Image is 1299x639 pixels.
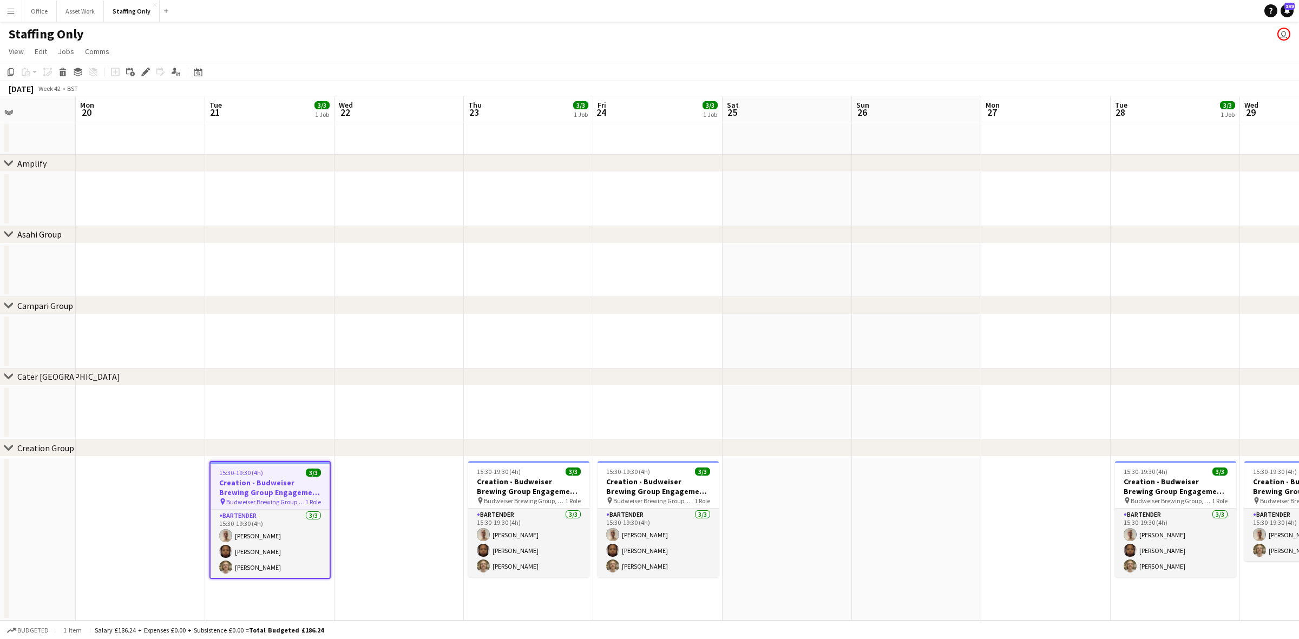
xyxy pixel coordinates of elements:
span: 1 item [60,626,86,634]
button: Asset Work [57,1,104,22]
button: Staffing Only [104,1,160,22]
a: Edit [30,44,51,58]
span: Total Budgeted £186.24 [249,626,324,634]
div: Campari Group [17,300,73,311]
span: Week 42 [36,84,63,93]
span: 1 Role [305,498,321,506]
div: [DATE] [9,83,34,94]
span: Tue [1115,100,1127,110]
span: 3/3 [703,101,718,109]
span: 3/3 [566,467,581,476]
span: 1 Role [565,497,581,505]
span: Fri [598,100,606,110]
div: BST [67,84,78,93]
span: 1 Role [1212,497,1228,505]
span: Thu [468,100,482,110]
span: 15:30-19:30 (4h) [1253,467,1297,476]
span: Sun [856,100,869,110]
span: 15:30-19:30 (4h) [477,467,521,476]
span: Budweiser Brewing Group, [STREET_ADDRESS][PERSON_NAME] [484,497,565,505]
span: 3/3 [314,101,330,109]
span: Jobs [58,47,74,56]
span: Wed [339,100,353,110]
span: View [9,47,24,56]
span: 20 [78,106,94,118]
span: Comms [85,47,109,56]
span: Budgeted [17,627,49,634]
span: 15:30-19:30 (4h) [606,467,650,476]
div: 1 Job [315,110,329,118]
span: 3/3 [306,469,321,477]
app-card-role: Bartender3/315:30-19:30 (4h)[PERSON_NAME][PERSON_NAME][PERSON_NAME] [598,509,719,577]
span: 29 [1243,106,1258,118]
div: 1 Job [1221,110,1235,118]
app-job-card: 15:30-19:30 (4h)3/3Creation - Budweiser Brewing Group Engagement Day Budweiser Brewing Group, [ST... [598,461,719,577]
span: 15:30-19:30 (4h) [1124,467,1167,476]
h3: Creation - Budweiser Brewing Group Engagement Day [1115,477,1236,496]
a: 159 [1281,4,1294,17]
h1: Staffing Only [9,26,84,42]
span: Tue [209,100,222,110]
a: Jobs [54,44,78,58]
h3: Creation - Budweiser Brewing Group Engagement Day [468,477,589,496]
app-user-avatar: Gorilla Staffing [1277,28,1290,41]
span: Mon [80,100,94,110]
span: Sat [727,100,739,110]
span: Edit [35,47,47,56]
app-card-role: Bartender3/315:30-19:30 (4h)[PERSON_NAME][PERSON_NAME][PERSON_NAME] [211,510,330,578]
app-job-card: 15:30-19:30 (4h)3/3Creation - Budweiser Brewing Group Engagement Day Budweiser Brewing Group, [ST... [1115,461,1236,577]
span: Budweiser Brewing Group, [STREET_ADDRESS][PERSON_NAME] [226,498,305,506]
span: Budweiser Brewing Group, [STREET_ADDRESS][PERSON_NAME] [613,497,694,505]
span: Budweiser Brewing Group, [STREET_ADDRESS][PERSON_NAME] [1131,497,1212,505]
div: Creation Group [17,443,74,453]
button: Office [22,1,57,22]
span: Wed [1244,100,1258,110]
span: 24 [596,106,606,118]
span: 15:30-19:30 (4h) [219,469,263,477]
span: 27 [984,106,1000,118]
app-card-role: Bartender3/315:30-19:30 (4h)[PERSON_NAME][PERSON_NAME][PERSON_NAME] [468,509,589,577]
span: 3/3 [573,101,588,109]
app-job-card: 15:30-19:30 (4h)3/3Creation - Budweiser Brewing Group Engagement Day Budweiser Brewing Group, [ST... [468,461,589,577]
app-job-card: 15:30-19:30 (4h)3/3Creation - Budweiser Brewing Group Engagement Day Budweiser Brewing Group, [ST... [209,461,331,579]
div: Amplify [17,158,47,169]
span: 3/3 [1220,101,1235,109]
span: 159 [1284,3,1295,10]
app-card-role: Bartender3/315:30-19:30 (4h)[PERSON_NAME][PERSON_NAME][PERSON_NAME] [1115,509,1236,577]
a: Comms [81,44,114,58]
span: 1 Role [694,497,710,505]
h3: Creation - Budweiser Brewing Group Engagement Day [598,477,719,496]
span: 25 [725,106,739,118]
span: 21 [208,106,222,118]
span: 28 [1113,106,1127,118]
span: 26 [855,106,869,118]
div: Asahi Group [17,229,62,240]
span: 3/3 [695,467,710,476]
a: View [4,44,28,58]
h3: Creation - Budweiser Brewing Group Engagement Day [211,478,330,497]
div: Cater [GEOGRAPHIC_DATA] [17,371,120,382]
span: 23 [467,106,482,118]
div: Salary £186.24 + Expenses £0.00 + Subsistence £0.00 = [95,626,324,634]
span: 22 [337,106,353,118]
div: 1 Job [574,110,588,118]
button: Budgeted [5,624,50,636]
span: Mon [986,100,1000,110]
span: 3/3 [1212,467,1228,476]
div: 1 Job [703,110,717,118]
